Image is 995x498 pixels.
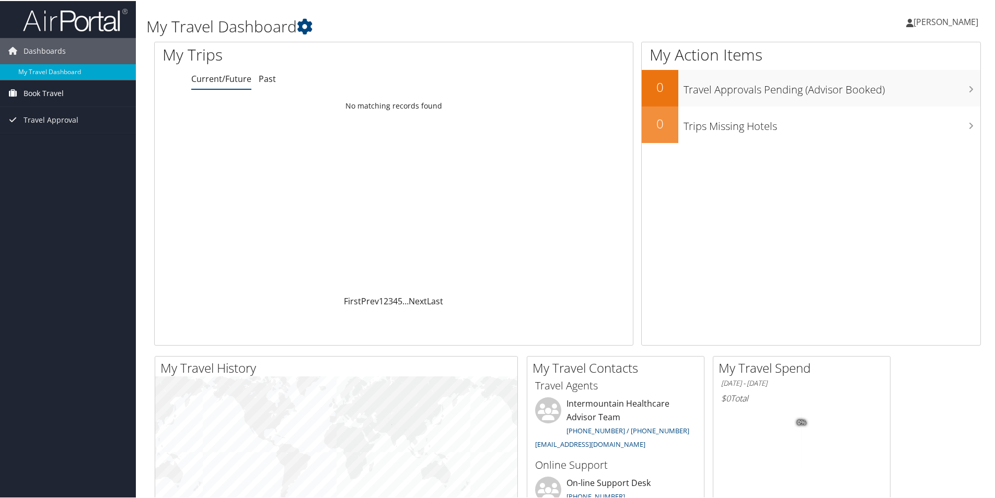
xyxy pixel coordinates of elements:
a: [PERSON_NAME] [906,5,989,37]
span: Dashboards [24,37,66,63]
a: 4 [393,294,398,306]
a: Past [259,72,276,84]
span: Travel Approval [24,106,78,132]
span: $0 [721,392,731,403]
h2: 0 [642,114,678,132]
a: 0Trips Missing Hotels [642,105,980,142]
h3: Travel Approvals Pending (Advisor Booked) [684,76,980,96]
a: 1 [379,294,384,306]
a: [EMAIL_ADDRESS][DOMAIN_NAME] [535,438,645,448]
h2: My Travel Contacts [533,358,704,376]
h2: 0 [642,77,678,95]
h3: Online Support [535,457,696,471]
h2: My Travel Spend [719,358,890,376]
a: First [344,294,361,306]
a: [PHONE_NUMBER] / [PHONE_NUMBER] [566,425,689,434]
h6: [DATE] - [DATE] [721,377,882,387]
a: 0Travel Approvals Pending (Advisor Booked) [642,69,980,105]
a: 5 [398,294,402,306]
h3: Trips Missing Hotels [684,113,980,133]
h1: My Trips [163,43,426,65]
a: Last [427,294,443,306]
span: Book Travel [24,79,64,105]
a: Next [409,294,427,306]
h2: My Travel History [160,358,517,376]
h3: Travel Agents [535,377,696,392]
h6: Total [721,392,882,403]
a: 3 [388,294,393,306]
a: 2 [384,294,388,306]
h1: My Travel Dashboard [146,15,708,37]
span: … [402,294,409,306]
li: Intermountain Healthcare Advisor Team [530,396,701,452]
h1: My Action Items [642,43,980,65]
img: airportal-logo.png [23,7,128,31]
a: Current/Future [191,72,251,84]
a: Prev [361,294,379,306]
tspan: 0% [797,419,806,425]
td: No matching records found [155,96,633,114]
span: [PERSON_NAME] [913,15,978,27]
